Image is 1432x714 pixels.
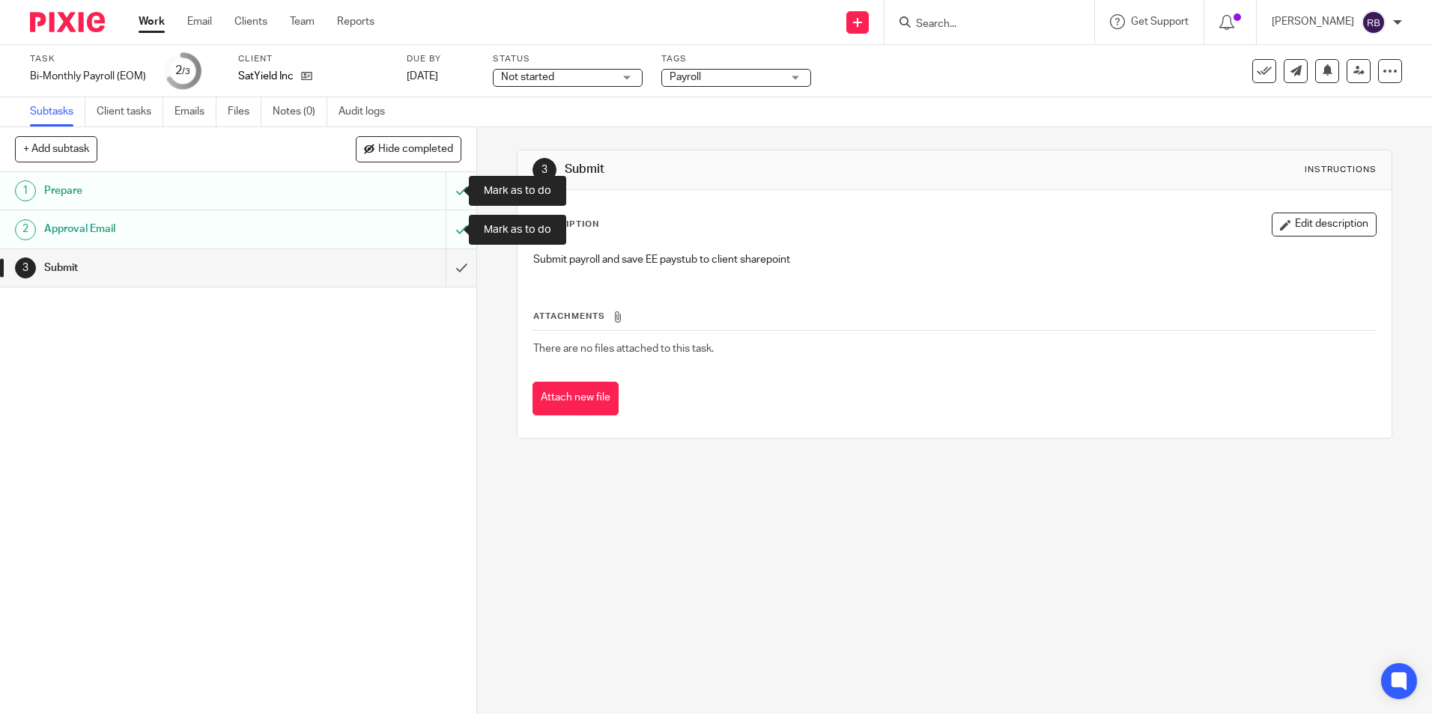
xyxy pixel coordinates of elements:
[1131,16,1189,27] span: Get Support
[238,69,294,84] p: SatYield Inc
[533,252,1375,267] p: Submit payroll and save EE paystub to client sharepoint
[407,53,474,65] label: Due by
[533,158,556,182] div: 3
[187,14,212,29] a: Email
[15,219,36,240] div: 2
[139,14,165,29] a: Work
[661,53,811,65] label: Tags
[1272,213,1377,237] button: Edit description
[273,97,327,126] a: Notes (0)
[339,97,396,126] a: Audit logs
[30,53,146,65] label: Task
[493,53,643,65] label: Status
[914,18,1049,31] input: Search
[290,14,315,29] a: Team
[30,69,146,84] div: Bi-Monthly Payroll (EOM)
[97,97,163,126] a: Client tasks
[407,71,438,82] span: [DATE]
[234,14,267,29] a: Clients
[175,62,190,79] div: 2
[565,162,986,177] h1: Submit
[356,136,461,162] button: Hide completed
[15,136,97,162] button: + Add subtask
[44,180,302,202] h1: Prepare
[44,218,302,240] h1: Approval Email
[533,312,605,320] span: Attachments
[175,97,216,126] a: Emails
[533,382,619,415] button: Attach new file
[238,53,388,65] label: Client
[44,257,302,279] h1: Submit
[15,257,36,278] div: 3
[1272,14,1354,29] p: [PERSON_NAME]
[228,97,261,126] a: Files
[30,12,105,32] img: Pixie
[182,67,190,76] small: /3
[15,180,36,201] div: 1
[670,72,701,82] span: Payroll
[533,219,599,231] p: Description
[501,72,554,82] span: Not started
[378,144,453,156] span: Hide completed
[533,344,714,354] span: There are no files attached to this task.
[1305,164,1377,176] div: Instructions
[1362,10,1386,34] img: svg%3E
[337,14,374,29] a: Reports
[30,97,85,126] a: Subtasks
